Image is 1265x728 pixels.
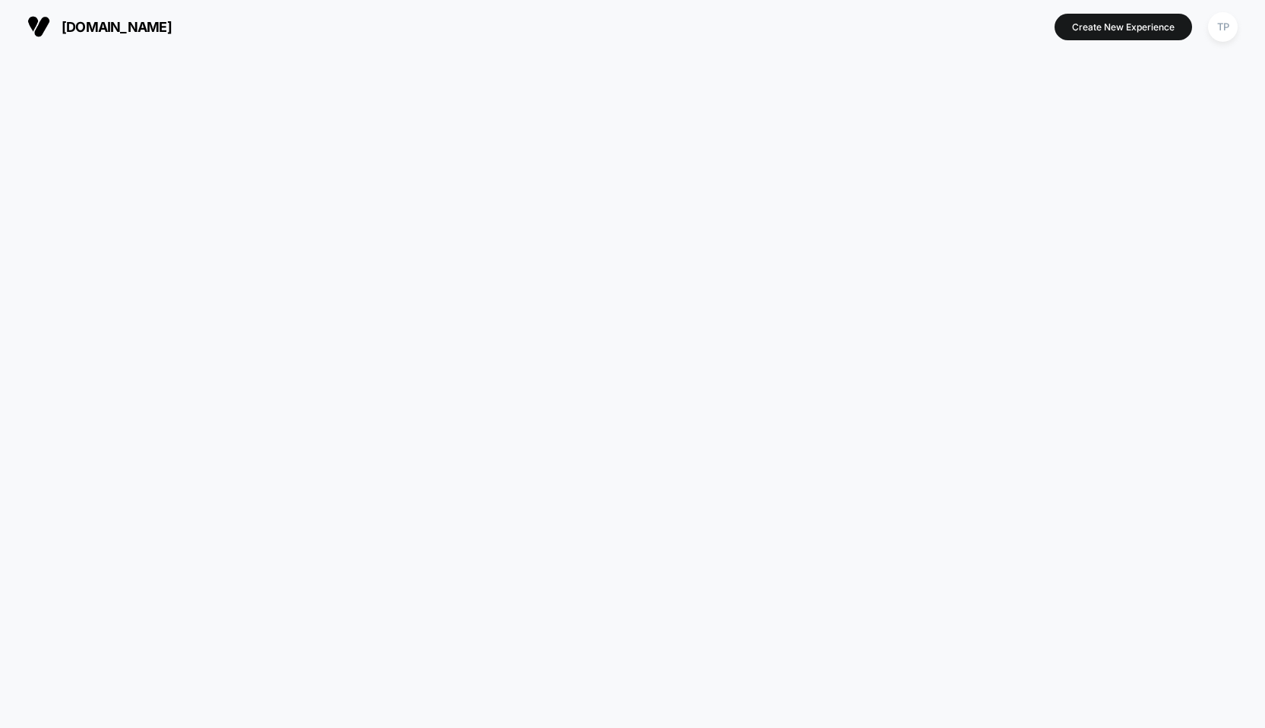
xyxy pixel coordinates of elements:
button: TP [1203,11,1242,43]
span: [DOMAIN_NAME] [62,19,172,35]
button: Create New Experience [1055,14,1192,40]
button: [DOMAIN_NAME] [23,14,176,39]
img: Visually logo [27,15,50,38]
div: TP [1208,12,1238,42]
